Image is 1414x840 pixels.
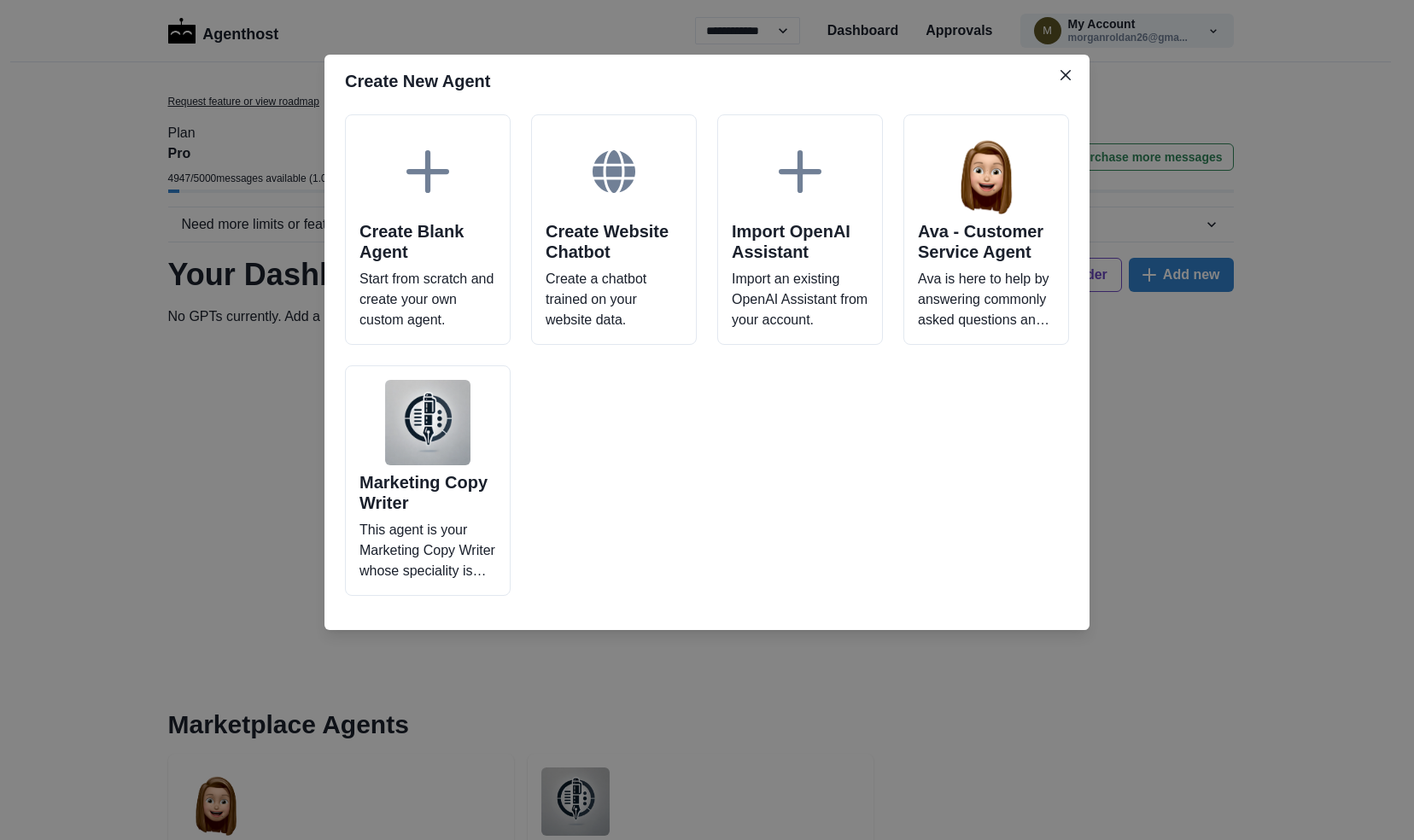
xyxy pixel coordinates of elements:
p: Create a chatbot trained on your website data. [546,269,682,330]
h2: Marketing Copy Writer [359,472,496,513]
img: Marketing Copy Writer [385,380,470,465]
h2: Create Website Chatbot [546,221,682,262]
p: Ava is here to help by answering commonly asked questions and more! [918,269,1055,330]
p: Start from scratch and create your own custom agent. [359,269,496,330]
header: Create New Agent [324,55,1090,108]
h2: Create Blank Agent [359,221,496,262]
img: Ava - Customer Service Agent [944,129,1029,214]
h2: Import OpenAI Assistant [732,221,868,262]
p: This agent is your Marketing Copy Writer whose speciality is helping you craft copy that speaks t... [359,520,496,581]
button: Close [1052,61,1079,89]
h2: Ava - Customer Service Agent [918,221,1055,262]
p: Import an existing OpenAI Assistant from your account. [732,269,868,330]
